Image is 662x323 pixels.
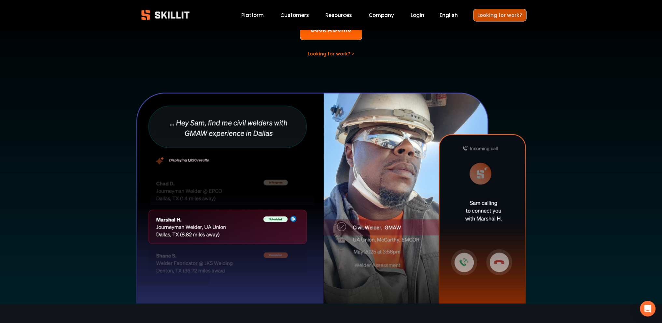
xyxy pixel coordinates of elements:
a: Looking for work? [473,9,527,22]
a: Looking for work? > [308,51,354,57]
div: language picker [440,11,458,20]
a: Company [369,11,394,20]
a: Platform [241,11,264,20]
div: Open Intercom Messenger [640,301,655,316]
img: Skillit [136,5,195,25]
a: Login [411,11,424,20]
span: English [440,11,458,19]
a: Book A Demo [300,20,362,40]
a: Customers [280,11,309,20]
span: Resources [325,11,352,19]
a: folder dropdown [325,11,352,20]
